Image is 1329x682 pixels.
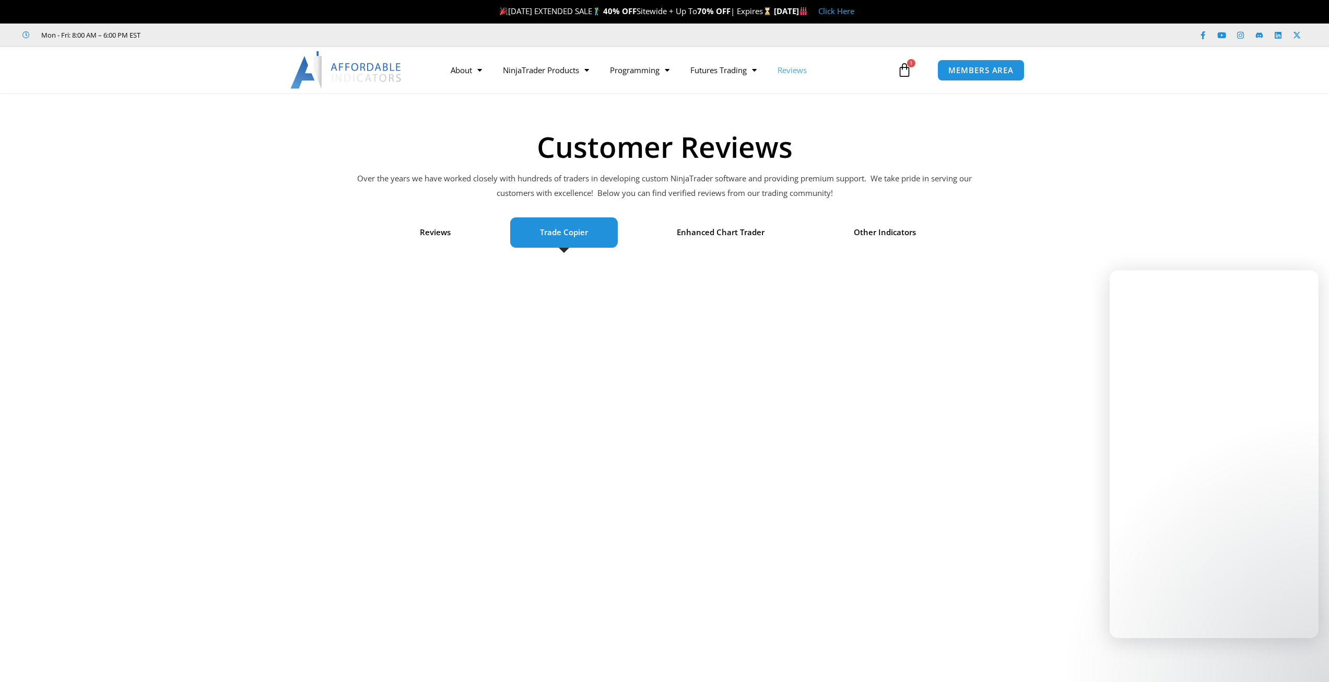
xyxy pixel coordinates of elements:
span: Reviews [420,225,451,240]
img: LogoAI | Affordable Indicators – NinjaTrader [290,51,403,89]
span: Other Indicators [854,225,916,240]
img: 🏭 [799,7,807,15]
strong: 40% OFF [603,6,637,16]
a: About [440,58,492,82]
iframe: Intercom live chat [1293,646,1319,672]
a: 1 [881,55,927,85]
p: Over the years we have worked closely with hundreds of traders in developing custom NinjaTrader s... [357,171,973,201]
iframe: Intercom live chat [1110,270,1319,638]
a: Reviews [767,58,817,82]
a: Click Here [818,6,854,16]
span: Enhanced Chart Trader [677,225,765,240]
img: 🏌️‍♂️ [593,7,601,15]
h1: Customer Reviews [304,132,1025,161]
a: Futures Trading [680,58,767,82]
iframe: Customer reviews powered by Trustpilot [155,30,312,40]
span: Mon - Fri: 8:00 AM – 6:00 PM EST [39,29,140,41]
a: Programming [599,58,680,82]
span: MEMBERS AREA [948,66,1014,74]
span: 1 [907,59,915,67]
strong: [DATE] [774,6,808,16]
a: NinjaTrader Products [492,58,599,82]
span: [DATE] EXTENDED SALE Sitewide + Up To | Expires [497,6,774,16]
img: ⌛ [763,7,771,15]
nav: Menu [440,58,895,82]
strong: 70% OFF [697,6,731,16]
img: 🎉 [500,7,508,15]
a: MEMBERS AREA [937,60,1025,81]
span: Trade Copier [540,225,588,240]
